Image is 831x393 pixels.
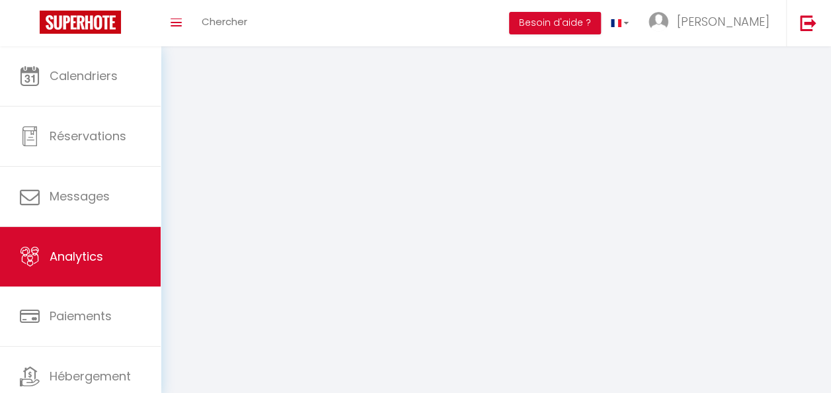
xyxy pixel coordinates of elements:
span: Chercher [202,15,247,28]
span: Paiements [50,308,112,324]
button: Besoin d'aide ? [509,12,601,34]
span: Messages [50,188,110,204]
img: logout [800,15,816,31]
span: Analytics [50,248,103,265]
span: [PERSON_NAME] [677,13,770,30]
span: Calendriers [50,67,118,84]
span: Hébergement [50,368,131,384]
span: Réservations [50,128,126,144]
img: ... [649,12,668,32]
img: Super Booking [40,11,121,34]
